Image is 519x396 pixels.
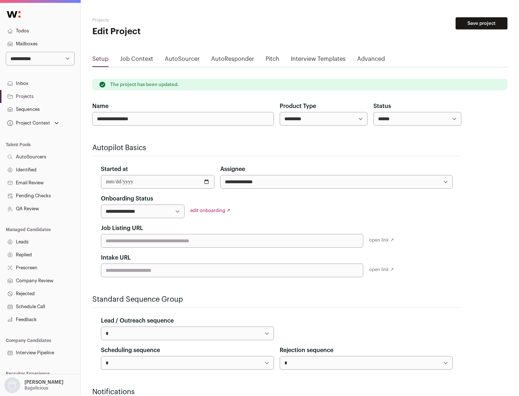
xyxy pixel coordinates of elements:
a: AutoResponder [211,55,254,66]
h2: Projects [92,17,231,23]
h1: Edit Project [92,26,231,37]
button: Open dropdown [6,118,60,128]
a: Setup [92,55,108,66]
label: Onboarding Status [101,194,153,203]
a: edit onboarding ↗ [190,208,230,213]
h2: Standard Sequence Group [92,294,461,305]
label: Status [373,102,391,111]
label: Product Type [280,102,316,111]
a: Job Context [120,55,153,66]
a: Advanced [357,55,385,66]
label: Started at [101,165,128,174]
label: Name [92,102,108,111]
label: Assignee [220,165,245,174]
img: Wellfound [3,7,25,22]
p: The project has been updated. [110,82,179,87]
p: Bagelicious [25,385,48,391]
label: Job Listing URL [101,224,143,233]
div: Project Context [6,120,50,126]
button: Open dropdown [3,377,65,393]
p: [PERSON_NAME] [25,379,63,385]
a: AutoSourcer [165,55,200,66]
h2: Autopilot Basics [92,143,461,153]
label: Intake URL [101,253,131,262]
label: Lead / Outreach sequence [101,316,174,325]
label: Scheduling sequence [101,346,160,355]
img: nopic.png [4,377,20,393]
label: Rejection sequence [280,346,333,355]
a: Interview Templates [291,55,346,66]
button: Save project [456,17,507,30]
a: Pitch [266,55,279,66]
